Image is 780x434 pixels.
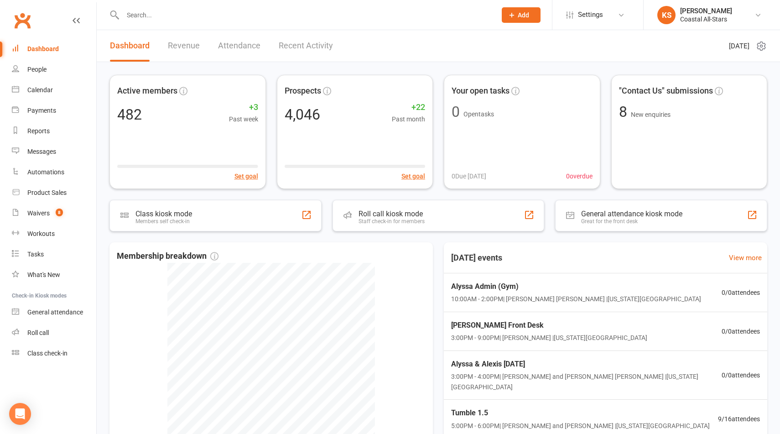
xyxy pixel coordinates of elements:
[168,30,200,62] a: Revenue
[451,333,647,343] span: 3:00PM - 9:00PM | [PERSON_NAME] | [US_STATE][GEOGRAPHIC_DATA]
[518,11,529,19] span: Add
[631,111,671,118] span: New enquiries
[11,9,34,32] a: Clubworx
[12,80,96,100] a: Calendar
[285,84,321,98] span: Prospects
[359,218,425,225] div: Staff check-in for members
[12,323,96,343] a: Roll call
[581,218,682,225] div: Great for the front desk
[27,127,50,135] div: Reports
[27,209,50,217] div: Waivers
[566,171,593,181] span: 0 overdue
[680,7,732,15] div: [PERSON_NAME]
[12,343,96,364] a: Class kiosk mode
[120,9,490,21] input: Search...
[12,141,96,162] a: Messages
[619,84,713,98] span: "Contact Us" submissions
[9,403,31,425] div: Open Intercom Messenger
[451,421,710,431] span: 5:00PM - 6:00PM | [PERSON_NAME] and [PERSON_NAME] | [US_STATE][GEOGRAPHIC_DATA]
[110,30,150,62] a: Dashboard
[718,414,760,424] span: 9 / 16 attendees
[12,162,96,183] a: Automations
[27,107,56,114] div: Payments
[27,309,83,316] div: General attendance
[729,252,762,263] a: View more
[12,302,96,323] a: General attendance kiosk mode
[578,5,603,25] span: Settings
[12,224,96,244] a: Workouts
[229,114,258,124] span: Past week
[452,84,510,98] span: Your open tasks
[451,371,722,392] span: 3:00PM - 4:00PM | [PERSON_NAME] and [PERSON_NAME] [PERSON_NAME] | [US_STATE][GEOGRAPHIC_DATA]
[27,271,60,278] div: What's New
[135,209,192,218] div: Class kiosk mode
[27,189,67,196] div: Product Sales
[451,281,701,293] span: Alyssa Admin (Gym)
[657,6,676,24] div: KS
[117,84,177,98] span: Active members
[27,148,56,155] div: Messages
[27,251,44,258] div: Tasks
[722,326,760,336] span: 0 / 0 attendees
[218,30,260,62] a: Attendance
[452,171,486,181] span: 0 Due [DATE]
[722,370,760,380] span: 0 / 0 attendees
[234,171,258,181] button: Set goal
[451,294,701,304] span: 10:00AM - 2:00PM | [PERSON_NAME] [PERSON_NAME] | [US_STATE][GEOGRAPHIC_DATA]
[27,45,59,52] div: Dashboard
[581,209,682,218] div: General attendance kiosk mode
[463,110,494,118] span: Open tasks
[680,15,732,23] div: Coastal All-Stars
[619,103,631,120] span: 8
[117,250,218,263] span: Membership breakdown
[12,183,96,203] a: Product Sales
[27,329,49,336] div: Roll call
[12,39,96,59] a: Dashboard
[451,358,722,370] span: Alyssa & Alexis [DATE]
[722,288,760,298] span: 0 / 0 attendees
[451,319,647,331] span: [PERSON_NAME] Front Desk
[117,107,142,122] div: 482
[12,121,96,141] a: Reports
[135,218,192,225] div: Members self check-in
[12,100,96,121] a: Payments
[12,244,96,265] a: Tasks
[27,230,55,237] div: Workouts
[12,59,96,80] a: People
[392,114,425,124] span: Past month
[452,105,460,119] div: 0
[12,265,96,285] a: What's New
[279,30,333,62] a: Recent Activity
[27,86,53,94] div: Calendar
[285,107,320,122] div: 4,046
[12,203,96,224] a: Waivers 8
[359,209,425,218] div: Roll call kiosk mode
[451,407,710,419] span: Tumble 1.5
[401,171,425,181] button: Set goal
[56,209,63,216] span: 8
[392,101,425,114] span: +22
[502,7,541,23] button: Add
[27,66,47,73] div: People
[229,101,258,114] span: +3
[729,41,749,52] span: [DATE]
[27,168,64,176] div: Automations
[444,250,510,266] h3: [DATE] events
[27,350,68,357] div: Class check-in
